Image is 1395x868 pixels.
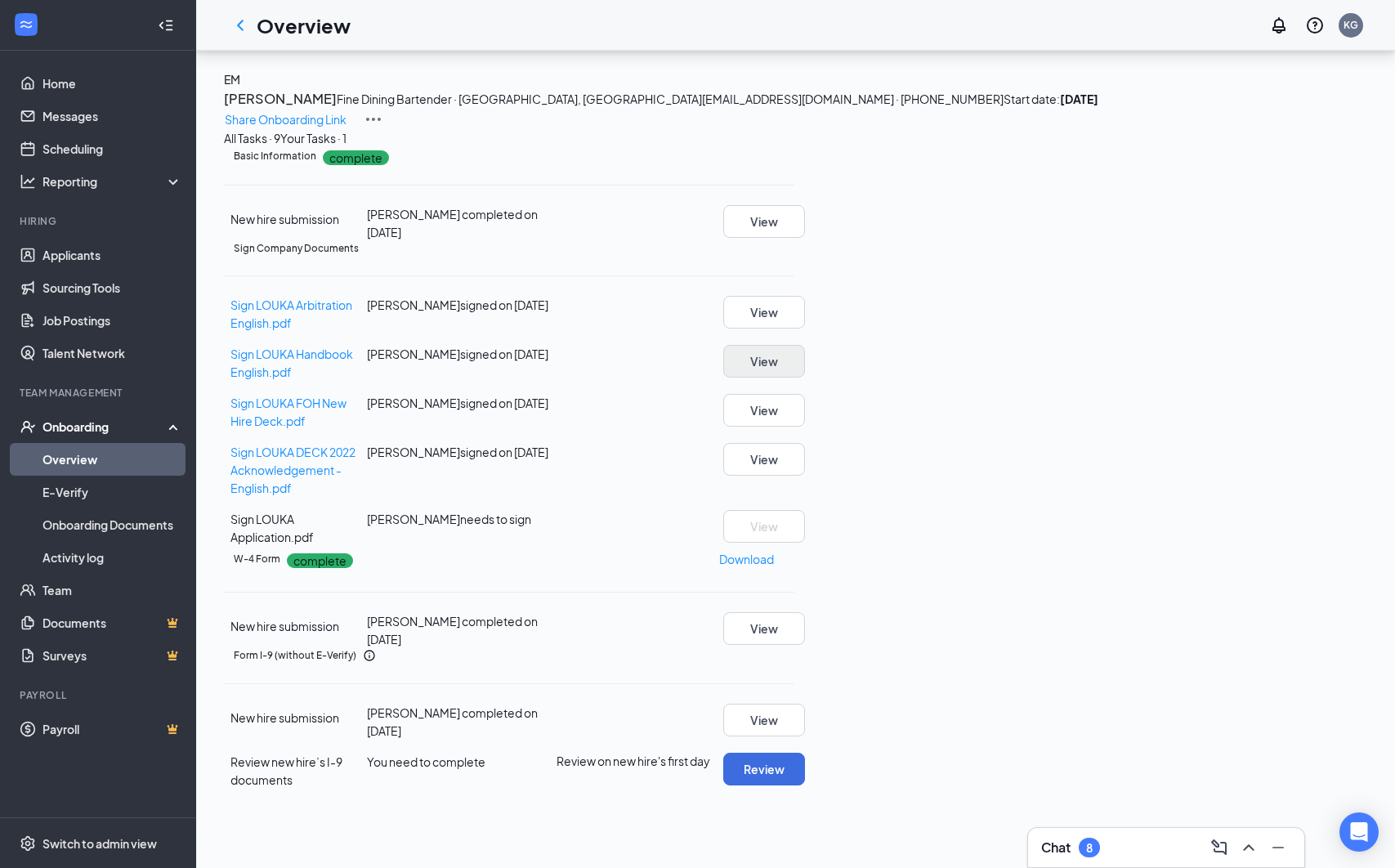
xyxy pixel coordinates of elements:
[20,688,179,702] div: Payroll
[230,754,342,787] span: Review new hire’s I-9 documents
[702,92,1004,106] span: [EMAIL_ADDRESS][DOMAIN_NAME] · [PHONE_NUMBER]
[718,546,775,572] button: Download
[42,100,182,132] a: Messages
[224,129,280,147] div: All Tasks · 9
[723,443,805,476] button: View
[1339,812,1379,852] div: Open Intercom Messenger
[719,550,774,568] p: Download
[1268,838,1288,857] svg: Minimize
[42,541,182,574] a: Activity log
[1004,92,1098,106] span: Start date:
[230,445,355,495] a: Sign LOUKA DECK 2022 Acknowledgement - English.pdf
[1086,841,1093,855] div: 8
[42,67,182,100] a: Home
[557,753,710,769] span: Review on new hire's first day
[1305,16,1325,35] svg: QuestionInfo
[234,552,280,566] h5: W-4 Form
[20,214,179,228] div: Hiring
[723,704,805,736] button: View
[42,606,182,639] a: DocumentsCrown
[723,345,805,378] button: View
[42,271,182,304] a: Sourcing Tools
[42,418,168,435] div: Onboarding
[224,88,337,110] button: [PERSON_NAME]
[367,510,557,528] div: [PERSON_NAME] needs to sign
[1344,18,1358,32] div: KG
[20,418,36,435] svg: UserCheck
[234,149,316,163] h5: Basic Information
[723,753,805,785] button: Review
[224,110,347,129] button: Share Onboarding Link
[20,386,179,400] div: Team Management
[1265,834,1291,861] button: Minimize
[234,241,359,256] h5: Sign Company Documents
[1060,92,1098,106] strong: [DATE]
[20,835,36,852] svg: Settings
[42,713,182,745] a: PayrollCrown
[230,16,250,35] svg: ChevronLeft
[42,476,182,508] a: E-Verify
[42,574,182,606] a: Team
[230,396,347,428] a: Sign LOUKA FOH New Hire Deck.pdf
[367,614,538,647] span: [PERSON_NAME] completed on [DATE]
[367,394,557,412] div: [PERSON_NAME] signed on [DATE]
[723,510,805,543] button: View
[230,619,339,633] span: New hire submission
[42,835,157,852] div: Switch to admin view
[230,710,339,725] span: New hire submission
[42,239,182,271] a: Applicants
[1041,839,1071,857] h3: Chat
[280,129,347,147] div: Your Tasks · 1
[257,11,351,39] h1: Overview
[42,639,182,672] a: SurveysCrown
[42,443,182,476] a: Overview
[18,16,34,33] svg: WorkstreamLogo
[287,553,353,568] p: complete
[723,296,805,329] button: View
[230,347,353,379] a: Sign LOUKA Handbook English.pdf
[1236,834,1262,861] button: ChevronUp
[1209,838,1229,857] svg: ComposeMessage
[234,648,356,663] h5: Form I-9 (without E-Verify)
[42,173,183,190] div: Reporting
[158,17,174,34] svg: Collapse
[1239,838,1259,857] svg: ChevronUp
[1206,834,1232,861] button: ComposeMessage
[224,70,240,88] button: EM
[42,304,182,337] a: Job Postings
[367,296,557,314] div: [PERSON_NAME] signed on [DATE]
[1269,16,1289,35] svg: Notifications
[723,205,805,238] button: View
[225,110,347,128] p: Share Onboarding Link
[230,512,314,544] span: Sign LOUKA Application.pdf
[230,212,339,226] span: New hire submission
[367,705,538,738] span: [PERSON_NAME] completed on [DATE]
[364,110,383,129] img: More Actions
[367,754,485,769] span: You need to complete
[367,443,557,461] div: [PERSON_NAME] signed on [DATE]
[323,150,389,165] p: complete
[42,132,182,165] a: Scheduling
[367,207,538,239] span: [PERSON_NAME] completed on [DATE]
[367,345,557,363] div: [PERSON_NAME] signed on [DATE]
[42,508,182,541] a: Onboarding Documents
[337,92,702,106] span: Fine Dining Bartender · [GEOGRAPHIC_DATA], [GEOGRAPHIC_DATA]
[230,298,352,330] a: Sign LOUKA Arbitration English.pdf
[20,173,36,190] svg: Analysis
[723,612,805,645] button: View
[723,394,805,427] button: View
[363,649,376,662] svg: Info
[42,337,182,369] a: Talent Network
